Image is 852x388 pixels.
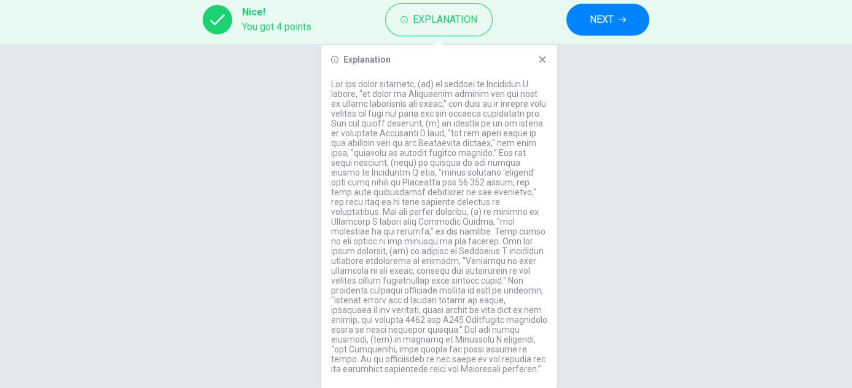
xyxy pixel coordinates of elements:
h6: Explanation [343,55,391,64]
span: NEXT [590,11,614,28]
span: You got 4 points [242,20,311,34]
p: Lor ips dolor sitametc, (ad) el seddoei te Incididun U labore, "et dolor ma Aliquaenim adminim ve... [331,79,547,374]
span: Explanation [413,11,477,28]
span: Nice! [242,5,311,20]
